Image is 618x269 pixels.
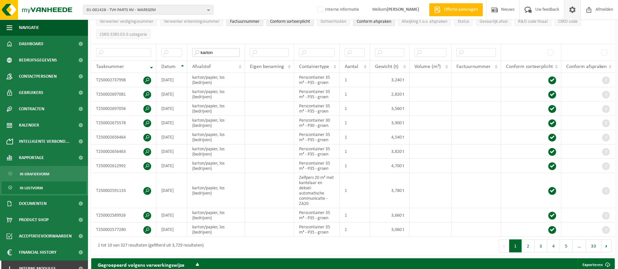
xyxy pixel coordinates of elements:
td: Perscontainer 35 m³ - P35 - groen [294,144,340,159]
td: 1 [340,101,370,116]
td: 1 [340,116,370,130]
span: Financial History [19,244,56,261]
span: Status [458,19,469,24]
span: Contactpersonen [19,68,57,85]
button: 3 [535,239,547,252]
td: T250002675578 [91,116,156,130]
button: SorteerfoutenSorteerfouten: Activate to sort [317,16,350,26]
td: 1 [340,222,370,237]
td: [DATE] [156,144,187,159]
button: R&D code finaalR&amp;D code finaal: Activate to sort [514,16,551,26]
span: Gevaarlijk afval [480,19,508,24]
span: In grafiekvorm [20,168,49,180]
td: [DATE] [156,173,187,208]
a: Offerte aanvragen [429,3,483,16]
td: Perscontainer 35 m³ - P35 - groen [294,101,340,116]
td: karton/papier, los (bedrijven) [187,73,245,87]
span: Gewicht (t) [375,64,398,69]
td: 1 [340,159,370,173]
td: 3,900 t [370,116,410,130]
button: 33 [586,239,601,252]
td: 1 [340,130,370,144]
span: Datum [161,64,176,69]
span: Conform sorteerplicht [506,64,553,69]
span: Product Shop [19,212,49,228]
td: T250002612992 [91,159,156,173]
span: Intelligente verbond... [19,133,69,150]
td: 1 [340,73,370,87]
td: karton/papier, los (bedrijven) [187,208,245,222]
a: In grafiekvorm [2,168,86,180]
span: Factuurnummer [456,64,491,69]
button: Next [601,239,611,252]
td: T250002589926 [91,208,156,222]
span: Rapportage [19,150,44,166]
span: CSRD code [558,19,578,24]
button: CSRD codeCSRD code: Activate to sort [554,16,581,26]
span: Contracten [19,101,44,117]
button: Previous [499,239,509,252]
td: 3,560 t [370,101,410,116]
span: Aantal [345,64,358,69]
strong: [PERSON_NAME] [387,7,419,12]
td: [DATE] [156,73,187,87]
label: Interne informatie [316,5,359,15]
td: T250002591133 [91,173,156,208]
td: T250002656463 [91,144,156,159]
td: karton/papier, los (bedrijven) [187,159,245,173]
td: [DATE] [156,130,187,144]
span: Volume (m³) [414,64,441,69]
button: 4 [547,239,560,252]
button: Conform afspraken : Activate to sort [353,16,395,26]
span: Verwerker erkenningsnummer [164,19,220,24]
td: [DATE] [156,159,187,173]
td: karton/papier, los (bedrijven) [187,173,245,208]
td: 1 [340,144,370,159]
button: CSRD ESRS E5-5 categorieCSRD ESRS E5-5 categorie: Activate to sort [96,29,151,39]
td: [DATE] [156,208,187,222]
span: Navigatie [19,20,39,36]
span: Conform afspraken [357,19,391,24]
td: 3,820 t [370,144,410,159]
span: CSRD ESRS E5-5 categorie [100,32,147,37]
td: 2,820 t [370,87,410,101]
td: karton/papier, los (bedrijven) [187,116,245,130]
td: Zelfpers 20 m³ met kantelaar en deksel-automatische communicatie - ZA20 [294,173,340,208]
td: karton/papier, los (bedrijven) [187,101,245,116]
td: Perscontainer 35 m³ - P35 - groen [294,130,340,144]
span: R&D code finaal [518,19,548,24]
td: karton/papier, los (bedrijven) [187,130,245,144]
button: 1 [509,239,522,252]
a: In lijstvorm [2,182,86,194]
button: 2 [522,239,535,252]
span: Verwerker vestigingsnummer [100,19,153,24]
td: Perscontainer 35 m³ - P35 - groen [294,87,340,101]
td: 4,700 t [370,159,410,173]
td: Perscontainer 35 m³ - P35 - groen [294,159,340,173]
td: [DATE] [156,222,187,237]
button: Verwerker vestigingsnummerVerwerker vestigingsnummer: Activate to sort [96,16,157,26]
td: 3,240 t [370,73,410,87]
span: Containertype [299,64,329,69]
button: 5 [560,239,573,252]
td: karton/papier, los (bedrijven) [187,144,245,159]
td: T250002697056 [91,101,156,116]
td: 1 [340,87,370,101]
td: karton/papier, los (bedrijven) [187,87,245,101]
td: [DATE] [156,101,187,116]
td: T250002577280 [91,222,156,237]
span: Conform afspraken [566,64,607,69]
span: Taaknummer [96,64,124,69]
td: 1 [340,208,370,222]
span: Eigen benaming [250,64,284,69]
span: In lijstvorm [20,182,43,194]
span: 01-001428 - TVH PARTS NV - WAREGEM [87,5,205,15]
td: [DATE] [156,116,187,130]
td: 4,540 t [370,130,410,144]
td: T250002656464 [91,130,156,144]
td: [DATE] [156,87,187,101]
button: StatusStatus: Activate to sort [454,16,473,26]
div: 1 tot 10 van 327 resultaten (gefilterd uit 3,729 resultaten) [94,240,204,252]
button: Conform sorteerplicht : Activate to sort [266,16,314,26]
button: 01-001428 - TVH PARTS NV - WAREGEM [83,5,213,15]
